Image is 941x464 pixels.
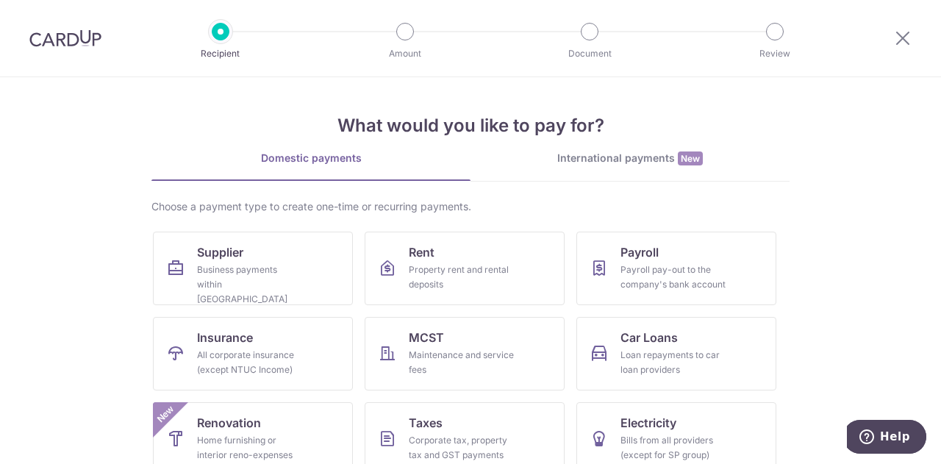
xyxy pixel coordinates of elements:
[470,151,790,166] div: International payments
[197,263,303,307] div: Business payments within [GEOGRAPHIC_DATA]
[720,46,829,61] p: Review
[197,243,243,261] span: Supplier
[151,113,790,139] h4: What would you like to pay for?
[620,414,676,432] span: Electricity
[351,46,459,61] p: Amount
[620,433,726,463] div: Bills from all providers (except for SP group)
[535,46,644,61] p: Document
[365,232,565,305] a: RentProperty rent and rental deposits
[153,317,353,390] a: InsuranceAll corporate insurance (except NTUC Income)
[166,46,275,61] p: Recipient
[33,10,63,24] span: Help
[151,151,470,165] div: Domestic payments
[409,433,515,463] div: Corporate tax, property tax and GST payments
[847,420,926,457] iframe: Opens a widget where you can find more information
[197,329,253,346] span: Insurance
[154,402,178,426] span: New
[678,151,703,165] span: New
[197,348,303,377] div: All corporate insurance (except NTUC Income)
[409,329,444,346] span: MCST
[576,317,776,390] a: Car LoansLoan repayments to car loan providers
[153,232,353,305] a: SupplierBusiness payments within [GEOGRAPHIC_DATA]
[197,433,303,463] div: Home furnishing or interior reno-expenses
[620,243,659,261] span: Payroll
[29,29,101,47] img: CardUp
[365,317,565,390] a: MCSTMaintenance and service fees
[409,243,434,261] span: Rent
[409,348,515,377] div: Maintenance and service fees
[409,414,443,432] span: Taxes
[620,329,678,346] span: Car Loans
[620,348,726,377] div: Loan repayments to car loan providers
[151,199,790,214] div: Choose a payment type to create one-time or recurring payments.
[409,263,515,292] div: Property rent and rental deposits
[576,232,776,305] a: PayrollPayroll pay-out to the company's bank account
[620,263,726,292] div: Payroll pay-out to the company's bank account
[197,414,261,432] span: Renovation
